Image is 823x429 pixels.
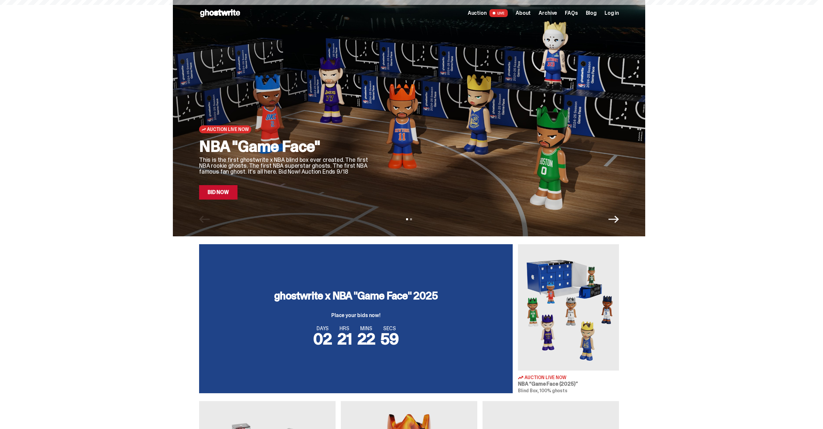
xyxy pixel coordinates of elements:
a: About [516,11,531,16]
span: Blind Box, [518,388,539,394]
button: View slide 2 [410,218,412,220]
img: Game Face (2025) [518,244,619,371]
a: Log in [605,11,619,16]
span: Auction Live Now [207,127,249,132]
h2: NBA "Game Face" [199,139,370,154]
p: This is the first ghostwrite x NBA blind box ever created. The first NBA rookie ghosts. The first... [199,157,370,175]
span: HRS [337,326,352,331]
a: Game Face (2025) Auction Live Now [518,244,619,393]
a: FAQs [565,11,578,16]
span: SECS [381,326,399,331]
span: 59 [381,329,399,349]
span: Auction [468,11,487,16]
span: LIVE [489,9,508,17]
a: Archive [539,11,557,16]
span: 100% ghosts [540,388,567,394]
span: 02 [313,329,332,349]
span: DAYS [313,326,332,331]
a: Auction LIVE [468,9,508,17]
span: Auction Live Now [525,375,566,380]
span: MINS [357,326,376,331]
a: Blog [586,11,597,16]
button: Next [608,214,619,225]
p: Place your bids now! [274,313,438,318]
a: Bid Now [199,185,237,200]
span: 22 [357,329,376,349]
h3: NBA “Game Face (2025)” [518,381,619,387]
button: View slide 1 [406,218,408,220]
h3: ghostwrite x NBA "Game Face" 2025 [274,290,438,301]
span: 21 [337,329,352,349]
